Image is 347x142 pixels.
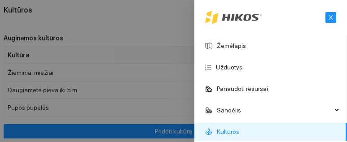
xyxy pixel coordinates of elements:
span: Sandėlis [217,101,332,119]
a: Užduotys [216,64,242,71]
button: close [325,12,336,23]
a: Kultūros [217,128,239,135]
span: close [326,14,336,21]
a: Žemėlapis [217,42,246,49]
a: Panaudoti resursai [217,85,268,92]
